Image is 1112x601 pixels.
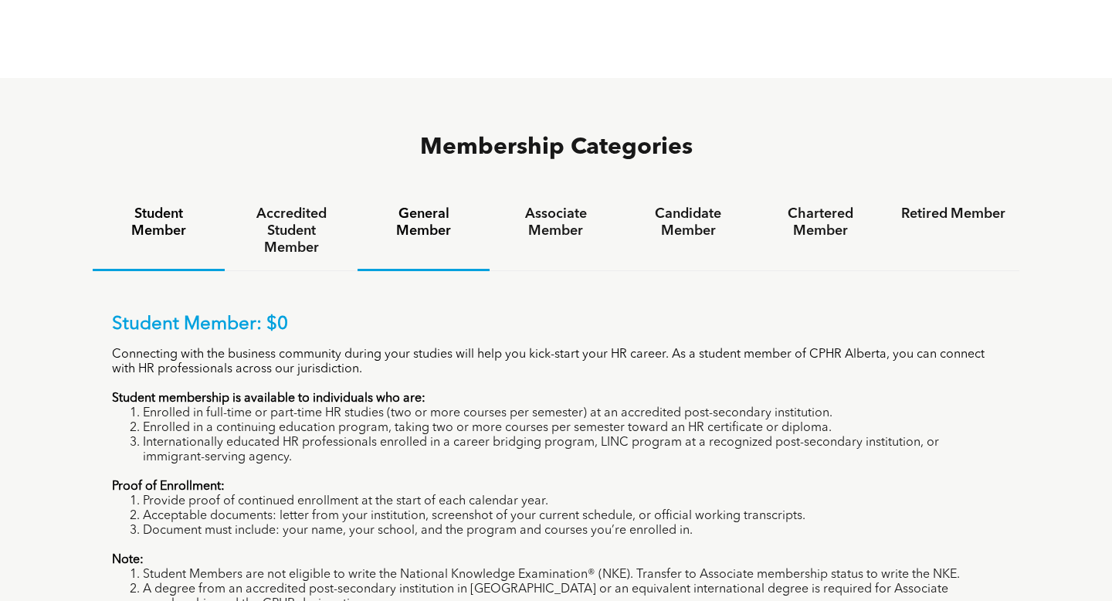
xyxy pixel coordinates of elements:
h4: Candidate Member [636,205,741,239]
li: Provide proof of continued enrollment at the start of each calendar year. [143,494,1000,509]
h4: Student Member [107,205,211,239]
p: Student Member: $0 [112,314,1000,336]
h4: Accredited Student Member [239,205,343,256]
span: Membership Categories [420,136,693,159]
h4: Associate Member [503,205,608,239]
li: Document must include: your name, your school, and the program and courses you’re enrolled in. [143,524,1000,538]
strong: Proof of Enrollment: [112,480,225,493]
li: Enrolled in full-time or part-time HR studies (two or more courses per semester) at an accredited... [143,406,1000,421]
li: Student Members are not eligible to write the National Knowledge Examination® (NKE). Transfer to ... [143,568,1000,582]
li: Acceptable documents: letter from your institution, screenshot of your current schedule, or offic... [143,509,1000,524]
h4: Chartered Member [768,205,873,239]
h4: Retired Member [901,205,1005,222]
li: Internationally educated HR professionals enrolled in a career bridging program, LINC program at ... [143,436,1000,465]
strong: Student membership is available to individuals who are: [112,392,425,405]
li: Enrolled in a continuing education program, taking two or more courses per semester toward an HR ... [143,421,1000,436]
strong: Note: [112,554,144,566]
h4: General Member [371,205,476,239]
p: Connecting with the business community during your studies will help you kick-start your HR caree... [112,348,1000,377]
